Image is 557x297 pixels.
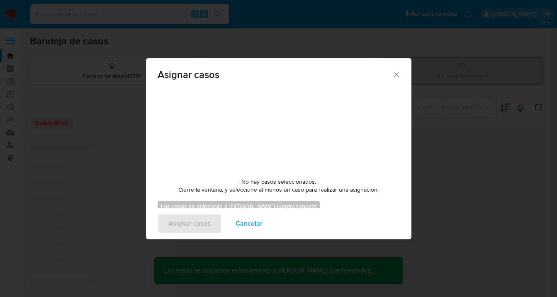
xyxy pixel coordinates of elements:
span: Cancelar [236,214,263,233]
img: yH5BAEAAAAALAAAAAABAAEAAAIBRAA7 [216,88,341,171]
span: No hay casos seleccionados. [241,178,316,186]
button: Cancelar [225,214,273,234]
span: Cierre la ventana, y seleccione al menos un caso para realizar una asignación. [178,186,379,194]
button: Cerrar ventana [392,71,400,78]
span: Asignar casos [158,70,393,80]
div: assign-modal [146,58,411,239]
b: Los casos se asignarán a [PERSON_NAME] (uanfernandez) [161,202,316,210]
